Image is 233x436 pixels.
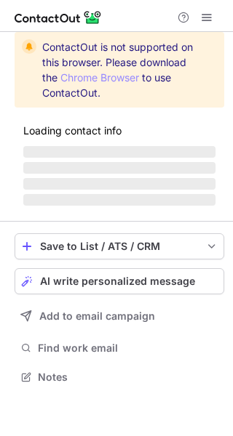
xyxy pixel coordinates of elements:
[42,39,198,100] span: ContactOut is not supported on this browser. Please download the to use ContactOut.
[23,125,216,137] p: Loading contact info
[15,233,224,259] button: save-profile-one-click
[15,303,224,329] button: Add to email campaign
[38,371,218,384] span: Notes
[22,39,36,54] img: warning
[23,178,216,190] span: ‌
[15,367,224,387] button: Notes
[23,194,216,206] span: ‌
[40,275,195,287] span: AI write personalized message
[15,9,102,26] img: ContactOut v5.3.10
[15,338,224,358] button: Find work email
[40,241,199,252] div: Save to List / ATS / CRM
[60,71,139,84] a: Chrome Browser
[39,310,155,322] span: Add to email campaign
[38,342,218,355] span: Find work email
[23,162,216,174] span: ‌
[23,146,216,158] span: ‌
[15,268,224,294] button: AI write personalized message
